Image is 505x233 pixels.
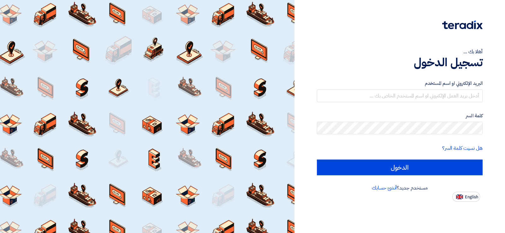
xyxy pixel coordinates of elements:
a: هل نسيت كلمة السر؟ [442,144,483,152]
label: البريد الإلكتروني او اسم المستخدم [317,80,483,87]
label: كلمة السر [317,112,483,119]
input: الدخول [317,160,483,175]
div: مستخدم جديد؟ [317,184,483,192]
a: أنشئ حسابك [372,184,397,192]
img: en-US.png [456,195,463,199]
img: Teradix logo [442,20,483,29]
h1: تسجيل الدخول [317,55,483,69]
div: أهلا بك ... [317,48,483,55]
input: أدخل بريد العمل الإلكتروني او اسم المستخدم الخاص بك ... [317,90,483,102]
button: English [452,192,480,202]
span: English [465,195,478,199]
